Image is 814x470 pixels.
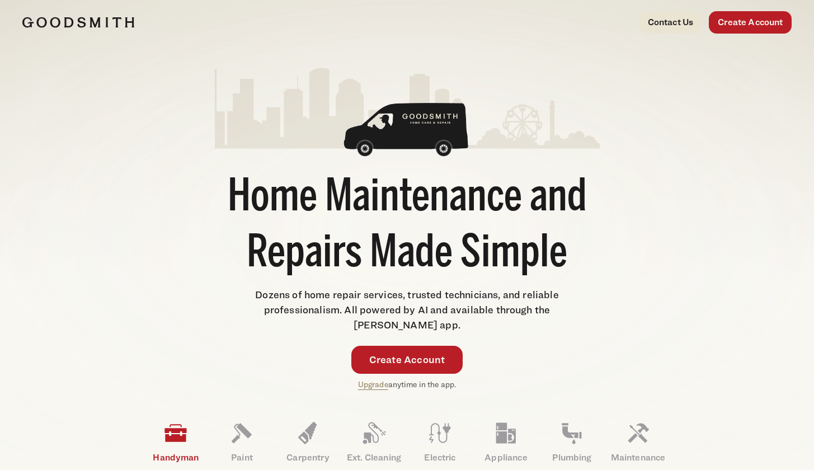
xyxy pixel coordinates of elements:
a: Contact Us [639,11,703,34]
p: Maintenance [605,451,671,464]
p: Plumbing [539,451,605,464]
p: Carpentry [275,451,341,464]
h1: Home Maintenance and Repairs Made Simple [215,171,600,283]
p: Ext. Cleaning [341,451,407,464]
a: Create Account [709,11,792,34]
p: Handyman [143,451,209,464]
p: Appliance [473,451,539,464]
span: Dozens of home repair services, trusted technicians, and reliable professionalism. All powered by... [255,289,558,331]
a: Upgrade [358,379,388,389]
img: Goodsmith [22,17,134,28]
p: Paint [209,451,275,464]
a: Create Account [351,346,463,374]
p: Electric [407,451,473,464]
p: anytime in the app. [358,378,457,391]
